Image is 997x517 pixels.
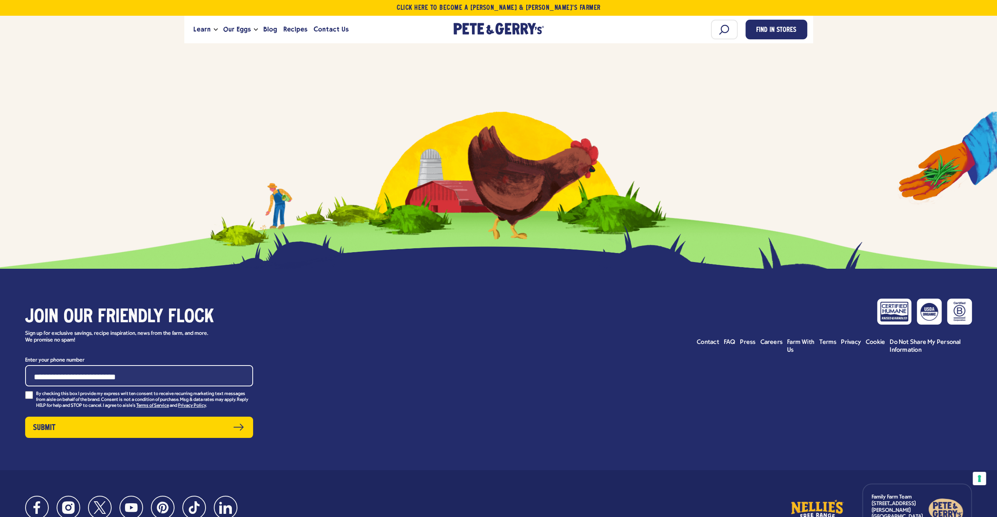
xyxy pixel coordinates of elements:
[724,339,736,345] span: FAQ
[25,355,253,365] label: Enter your phone number
[214,28,218,31] button: Open the dropdown menu for Learn
[220,19,254,40] a: Our Eggs
[178,403,206,409] a: Privacy Policy
[841,338,861,346] a: Privacy
[36,391,253,409] p: By checking this box I provide my express written consent to receive recurring marketing text mes...
[25,417,253,438] button: Submit
[745,20,807,39] a: Find in Stores
[263,24,277,34] span: Blog
[697,338,719,346] a: Contact
[740,338,755,346] a: Press
[697,339,719,345] span: Contact
[314,24,349,34] span: Contact Us
[260,19,280,40] a: Blog
[283,24,307,34] span: Recipes
[760,339,782,345] span: Careers
[819,339,836,345] span: Terms
[310,19,352,40] a: Contact Us
[973,472,986,485] button: Your consent preferences for tracking technologies
[25,391,33,399] input: By checking this box I provide my express written consent to receive recurring marketing text mes...
[711,20,738,39] input: Search
[190,19,214,40] a: Learn
[787,339,814,353] span: Farm With Us
[866,338,885,346] a: Cookie
[841,339,861,345] span: Privacy
[25,331,216,344] p: Sign up for exclusive savings, recipe inspiration, news from the farm, and more. We promise no spam!
[787,338,815,354] a: Farm With Us
[223,24,251,34] span: Our Eggs
[254,28,258,31] button: Open the dropdown menu for Our Eggs
[193,24,211,34] span: Learn
[890,338,972,354] a: Do Not Share My Personal Information
[136,403,169,409] a: Terms of Service
[760,338,782,346] a: Careers
[724,338,736,346] a: FAQ
[890,339,960,353] span: Do Not Share My Personal Information
[25,307,253,329] h3: Join our friendly flock
[740,339,755,345] span: Press
[819,338,836,346] a: Terms
[866,339,885,345] span: Cookie
[280,19,310,40] a: Recipes
[756,25,796,36] span: Find in Stores
[697,338,972,354] ul: Footer menu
